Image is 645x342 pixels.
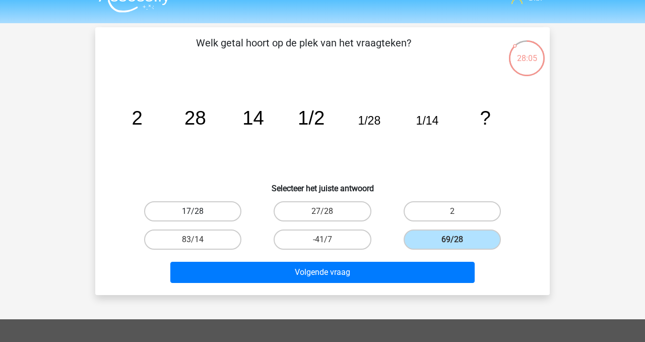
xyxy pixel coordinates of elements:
h6: Selecteer het juiste antwoord [111,176,534,193]
tspan: 1/14 [416,114,439,127]
label: 2 [404,201,501,221]
tspan: ? [480,107,490,129]
tspan: 14 [242,107,264,129]
div: 28:05 [508,39,546,65]
label: 83/14 [144,230,241,250]
label: -41/7 [274,230,371,250]
label: 17/28 [144,201,241,221]
tspan: 1/2 [298,107,325,129]
label: 27/28 [274,201,371,221]
tspan: 2 [132,107,143,129]
tspan: 1/28 [358,114,380,127]
button: Volgende vraag [170,262,475,283]
tspan: 28 [184,107,206,129]
label: 69/28 [404,230,501,250]
p: Welk getal hoort op de plek van het vraagteken? [111,35,496,66]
